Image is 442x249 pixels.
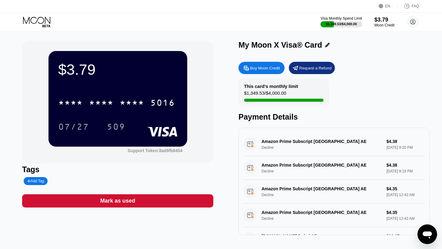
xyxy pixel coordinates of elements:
div: EN [379,3,397,9]
div: Request a Refund [289,62,335,74]
div: 509 [102,119,130,134]
div: Mark as used [22,194,213,207]
div: 07/27 [58,123,89,132]
div: Add Tag [27,179,44,183]
div: My Moon X Visa® Card [238,41,322,49]
div: 5016 [150,99,175,109]
div: Support Token: 8ad9fb8454 [128,148,183,153]
div: Mark as used [100,197,135,204]
div: $3.79 [374,17,394,23]
div: $1,349.53 / $4,000.00 [326,22,357,26]
div: Moon Credit [374,23,394,27]
div: Request a Refund [299,65,331,71]
div: 509 [107,123,125,132]
div: Visa Monthly Spend Limit$1,349.53/$4,000.00 [320,16,362,27]
iframe: Button to launch messaging window [417,224,437,244]
div: 07/27 [54,119,94,134]
div: This card’s monthly limit [244,84,298,89]
div: Payment Details [238,113,430,121]
div: EN [385,4,390,8]
div: Tags [22,165,213,174]
div: $3.79 [58,61,177,78]
div: FAQ [397,3,419,9]
div: $1,349.53 / $4,000.00 [244,90,286,99]
div: FAQ [412,4,419,8]
div: Support Token:8ad9fb8454 [128,148,183,153]
div: Buy Moon Credit [238,62,285,74]
div: $3.79Moon Credit [374,17,394,27]
div: Buy Moon Credit [250,65,280,71]
div: Add Tag [24,177,48,185]
div: Visa Monthly Spend Limit [320,16,362,21]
